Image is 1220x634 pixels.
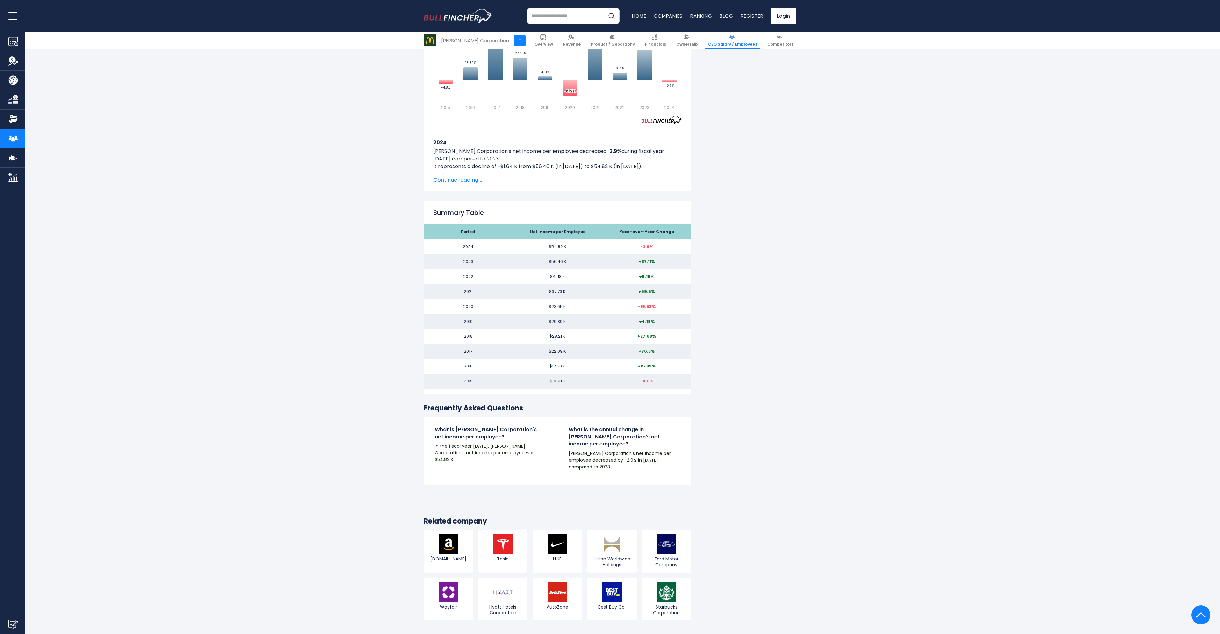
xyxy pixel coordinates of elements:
[560,32,584,49] a: Revenue
[606,147,621,155] b: -2.9%
[513,359,602,374] td: $12.50 K
[424,239,513,254] td: 2024
[673,32,701,49] a: Ownership
[533,578,582,620] a: AutoZone
[690,12,712,19] a: Ranking
[441,37,509,44] div: [PERSON_NAME] Corporation
[563,42,581,47] span: Revenue
[513,254,602,269] td: $56.46 K
[424,314,513,329] td: 2019
[513,224,602,239] th: Net Income per Employee
[441,104,450,110] text: 2015
[441,85,450,90] tspan: -4.8%
[439,534,458,554] img: AMZN logo
[424,284,513,299] td: 2021
[639,259,655,265] strong: +37.11%
[548,582,567,602] img: AZO logo
[425,604,471,610] span: Wayfair
[424,359,513,374] td: 2016
[466,104,475,110] text: 2016
[424,34,436,46] img: MCD logo
[632,12,646,19] a: Home
[514,35,526,46] a: +
[639,104,649,110] text: 2023
[424,224,513,239] th: Period
[513,269,602,284] td: $41.18 K
[424,9,492,23] a: Go to homepage
[424,344,513,359] td: 2017
[433,176,682,184] span: Continue reading...
[642,530,691,572] a: Ford Motor Company
[643,604,690,616] span: Starbucks Corporation
[645,42,666,47] span: Financials
[616,66,624,71] tspan: 9.16%
[741,12,763,19] a: Register
[424,269,513,284] td: 2022
[639,318,655,324] strong: +4.19%
[480,556,526,562] span: Tesla
[564,89,576,94] tspan: -19.53%
[534,604,580,610] span: AutoZone
[720,12,733,19] a: Blog
[708,42,757,47] span: CEO Salary / Employees
[643,556,690,567] span: Ford Motor Company
[465,61,476,65] tspan: 15.89%
[433,208,682,217] h2: Summary Table
[424,329,513,344] td: 2018
[642,32,669,49] a: Financials
[638,303,656,310] strong: -19.53%
[513,314,602,329] td: $29.39 K
[664,104,675,110] text: 2024
[425,556,471,562] span: [DOMAIN_NAME]
[433,147,682,170] p: [PERSON_NAME] Corporation's net income per employee decreased during fiscal year [DATE] compared ...
[771,8,796,24] a: Login
[435,426,546,440] h4: What is [PERSON_NAME] Corporation's net income per employee?
[535,42,553,47] span: Overview
[676,42,698,47] span: Ownership
[478,578,527,620] a: Hyatt Hotels Corporation
[541,70,549,75] tspan: 4.19%
[591,42,635,47] span: Product / Geography
[424,530,473,572] a: [DOMAIN_NAME]
[493,582,513,602] img: H logo
[516,104,525,110] text: 2018
[642,578,691,620] a: Starbucks Corporation
[513,299,602,314] td: $23.65 K
[587,578,637,620] a: Best Buy Co.
[8,114,18,124] img: Ownership
[480,604,526,616] span: Hyatt Hotels Corporation
[513,284,602,299] td: $37.73 K
[590,104,599,110] text: 2021
[513,344,602,359] td: $22.09 K
[637,333,656,339] strong: +27.68%
[639,348,655,354] strong: +76.8%
[638,363,656,369] strong: +15.89%
[588,32,638,49] a: Product / Geography
[587,530,637,572] a: Hilton Worldwide Holdings
[614,104,625,110] text: 2022
[602,534,622,554] img: HLT logo
[424,299,513,314] td: 2020
[435,443,546,463] p: In the fiscal year [DATE], [PERSON_NAME] Corporation's net income per employee was $54.82 K.
[654,12,683,19] a: Companies
[548,534,567,554] img: NKE logo
[534,556,580,562] span: NIKE
[705,32,760,49] a: CEO Salary / Employees
[424,9,492,23] img: bullfincher logo
[424,517,691,526] h3: Related company
[657,582,676,602] img: SBUX logo
[513,239,602,254] td: $54.82 K
[602,224,691,239] th: Year-over-Year Change
[491,104,500,110] text: 2017
[433,139,682,146] h3: 2024
[513,374,602,389] td: $10.78 K
[493,534,513,554] img: TSLA logo
[515,51,526,56] tspan: 27.68%
[424,374,513,389] td: 2015
[478,530,527,572] a: Tesla
[767,42,793,47] span: Competitors
[533,530,582,572] a: NIKE
[602,582,622,602] img: BBY logo
[569,450,680,470] p: [PERSON_NAME] Corporation's net income per employee decreased by -2.9% in [DATE] compared to 2023.
[569,426,680,447] h4: What is the annual change in [PERSON_NAME] Corporation's net income per employee?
